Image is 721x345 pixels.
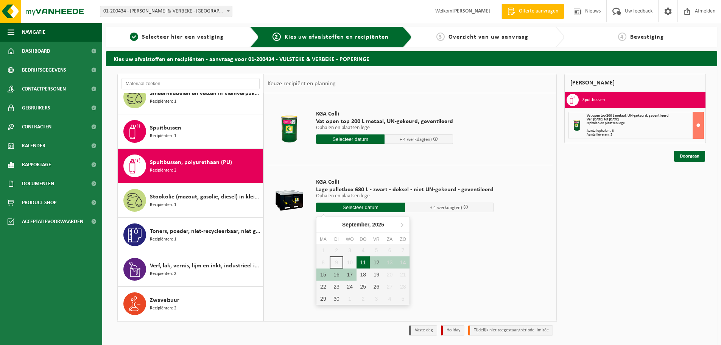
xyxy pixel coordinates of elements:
span: Spuitbussen [150,123,181,133]
span: Verf, lak, vernis, lijm en inkt, industrieel in kleinverpakking [150,261,261,270]
div: September, [339,219,387,231]
input: Materiaal zoeken [121,78,260,89]
span: 3 [436,33,445,41]
div: 17 [343,269,357,281]
button: Spuitbussen, polyurethaan (PU) Recipiënten: 2 [118,149,263,183]
div: wo [343,236,357,243]
span: + 4 werkdag(en) [400,137,432,142]
p: Ophalen en plaatsen lege [316,125,453,131]
button: Toners, poeder, niet-recycleerbaar, niet gevaarlijk Recipiënten: 1 [118,218,263,252]
div: 3 [370,293,383,305]
span: 4 [618,33,626,41]
button: Smeermiddelen en vetten in kleinverpakking Recipiënten: 1 [118,80,263,114]
div: 11 [357,256,370,269]
div: 12 [370,256,383,269]
span: Acceptatievoorwaarden [22,212,83,231]
span: KGA Colli [316,110,453,118]
li: Holiday [441,325,464,336]
div: Keuze recipiënt en planning [264,74,339,93]
span: Recipiënten: 1 [150,133,176,140]
span: Rapportage [22,155,51,174]
p: Ophalen en plaatsen lege [316,194,494,199]
input: Selecteer datum [316,203,405,212]
span: 2 [273,33,281,41]
div: 18 [357,269,370,281]
div: do [357,236,370,243]
div: 22 [316,281,330,293]
div: Aantal ophalen : 3 [587,129,704,133]
span: Navigatie [22,23,45,42]
strong: Van [DATE] tot [DATE] [587,117,619,122]
span: Recipiënten: 1 [150,236,176,243]
button: Zwavelzuur Recipiënten: 2 [118,287,263,321]
a: Doorgaan [674,151,705,162]
div: 1 [343,293,357,305]
span: Recipiënten: 1 [150,98,176,105]
div: 25 [357,281,370,293]
div: 30 [330,293,343,305]
span: Dashboard [22,42,50,61]
span: Recipiënten: 2 [150,167,176,174]
span: Bevestiging [630,34,664,40]
span: Selecteer hier een vestiging [142,34,224,40]
span: 01-200434 - VULSTEKE & VERBEKE - POPERINGE [100,6,232,17]
span: Zwavelzuur [150,296,179,305]
button: Verf, lak, vernis, lijm en inkt, industrieel in kleinverpakking Recipiënten: 2 [118,252,263,287]
button: Spuitbussen Recipiënten: 1 [118,114,263,149]
div: 19 [370,269,383,281]
div: 23 [330,281,343,293]
span: Product Shop [22,193,56,212]
h2: Kies uw afvalstoffen en recipiënten - aanvraag voor 01-200434 - VULSTEKE & VERBEKE - POPERINGE [106,51,717,66]
span: Kalender [22,136,45,155]
span: Smeermiddelen en vetten in kleinverpakking [150,89,261,98]
h3: Spuitbussen [582,94,605,106]
li: Tijdelijk niet toegestaan/période limitée [468,325,553,336]
span: Contactpersonen [22,80,66,98]
div: za [383,236,396,243]
div: vr [370,236,383,243]
input: Selecteer datum [316,134,385,144]
span: Recipiënten: 2 [150,305,176,312]
div: zo [396,236,410,243]
span: KGA Colli [316,178,494,186]
span: + 4 werkdag(en) [430,205,462,210]
span: Contracten [22,117,51,136]
span: Vat open top 200 L metaal, UN-gekeurd, geventileerd [316,118,453,125]
span: Toners, poeder, niet-recycleerbaar, niet gevaarlijk [150,227,261,236]
span: Stookolie (mazout, gasolie, diesel) in kleinverpakking [150,192,261,201]
div: 29 [316,293,330,305]
div: di [330,236,343,243]
div: 26 [370,281,383,293]
span: Lage palletbox 680 L - zwart - deksel - niet UN-gekeurd - geventileerd [316,186,494,194]
li: Vaste dag [409,325,437,336]
span: Spuitbussen, polyurethaan (PU) [150,158,232,167]
span: Overzicht van uw aanvraag [448,34,528,40]
span: Gebruikers [22,98,50,117]
span: Kies uw afvalstoffen en recipiënten [285,34,389,40]
a: 1Selecteer hier een vestiging [110,33,244,42]
div: 16 [330,269,343,281]
div: [PERSON_NAME] [564,74,706,92]
strong: [PERSON_NAME] [452,8,490,14]
div: 24 [343,281,357,293]
span: Recipiënten: 2 [150,270,176,278]
div: 15 [316,269,330,281]
div: Ophalen en plaatsen lege [587,122,704,125]
i: 2025 [372,222,384,227]
span: Offerte aanvragen [517,8,560,15]
span: Vat open top 200 L metaal, UN-gekeurd, geventileerd [587,114,668,118]
span: Bedrijfsgegevens [22,61,66,80]
div: ma [316,236,330,243]
a: Offerte aanvragen [501,4,564,19]
span: Documenten [22,174,54,193]
div: Aantal leveren: 3 [587,133,704,137]
span: Recipiënten: 1 [150,201,176,209]
button: Stookolie (mazout, gasolie, diesel) in kleinverpakking Recipiënten: 1 [118,183,263,218]
span: 1 [130,33,138,41]
div: 2 [357,293,370,305]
